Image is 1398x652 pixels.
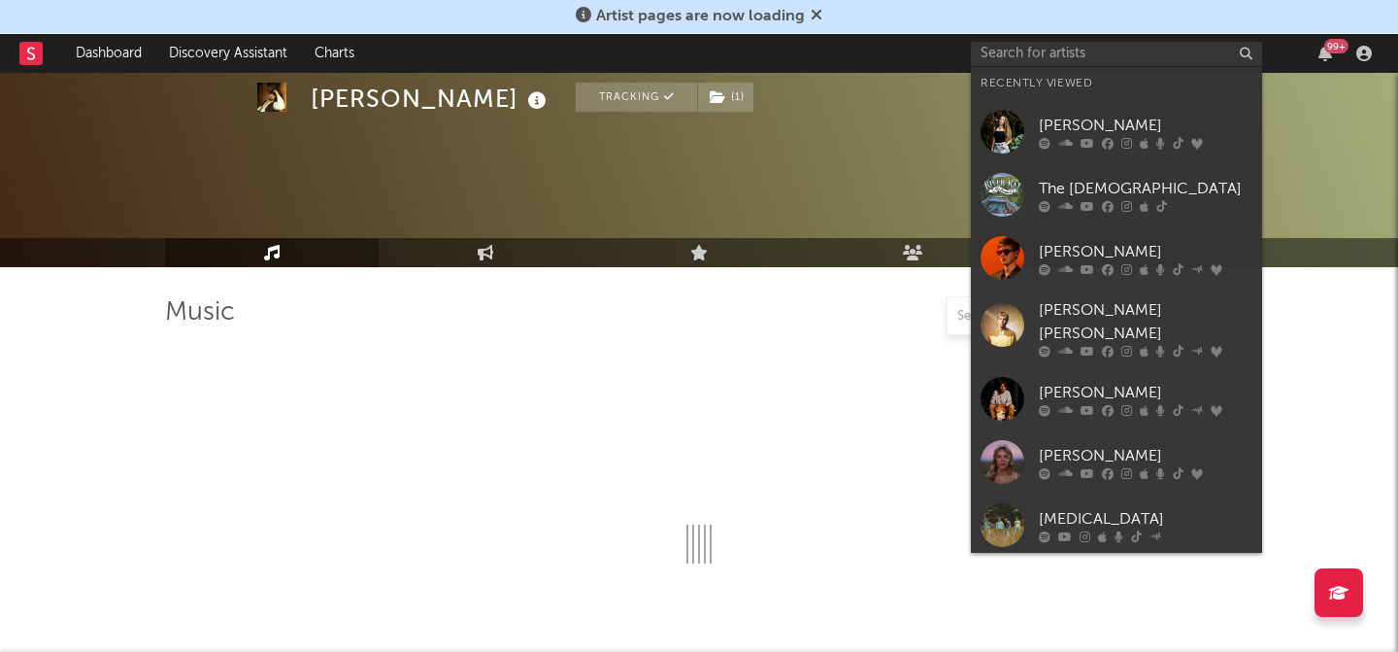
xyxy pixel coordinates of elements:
[971,226,1262,290] a: [PERSON_NAME]
[971,367,1262,430] a: [PERSON_NAME]
[311,83,551,115] div: [PERSON_NAME]
[155,34,301,73] a: Discovery Assistant
[1324,39,1348,53] div: 99 +
[62,34,155,73] a: Dashboard
[1039,507,1252,531] div: [MEDICAL_DATA]
[971,430,1262,494] a: [PERSON_NAME]
[811,9,822,24] span: Dismiss
[971,163,1262,226] a: The [DEMOGRAPHIC_DATA]
[1039,240,1252,263] div: [PERSON_NAME]
[301,34,368,73] a: Charts
[971,494,1262,557] a: [MEDICAL_DATA]
[596,9,805,24] span: Artist pages are now loading
[971,42,1262,66] input: Search for artists
[1039,114,1252,137] div: [PERSON_NAME]
[971,100,1262,163] a: [PERSON_NAME]
[981,72,1252,95] div: Recently Viewed
[1039,177,1252,200] div: The [DEMOGRAPHIC_DATA]
[698,83,753,112] button: (1)
[1039,299,1252,346] div: [PERSON_NAME] [PERSON_NAME]
[697,83,754,112] span: ( 1 )
[1318,46,1332,61] button: 99+
[948,309,1152,325] input: Search by song name or URL
[971,290,1262,367] a: [PERSON_NAME] [PERSON_NAME]
[576,83,697,112] button: Tracking
[1039,381,1252,404] div: [PERSON_NAME]
[1039,444,1252,467] div: [PERSON_NAME]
